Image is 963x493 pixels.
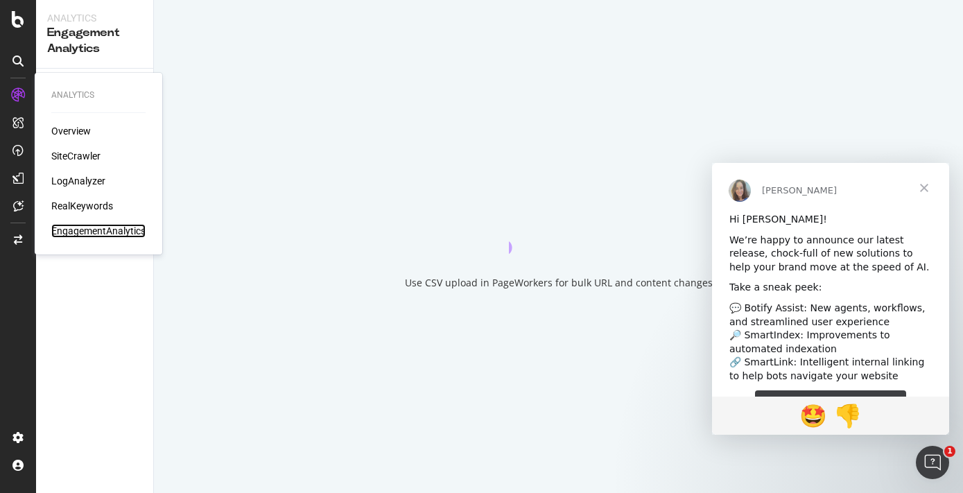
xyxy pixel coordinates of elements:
[51,124,91,138] a: Overview
[916,446,949,479] iframe: Intercom live chat
[47,25,142,57] div: Engagement Analytics
[51,199,113,213] a: RealKeywords
[51,224,146,238] a: EngagementAnalytics
[47,11,142,25] div: Analytics
[944,446,955,457] span: 1
[51,89,146,101] div: Analytics
[51,149,101,163] a: SiteCrawler
[51,174,105,188] a: LogAnalyzer
[405,276,713,290] div: Use CSV upload in PageWorkers for bulk URL and content changes
[509,204,609,254] div: animation
[712,163,949,435] iframe: Intercom live chat message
